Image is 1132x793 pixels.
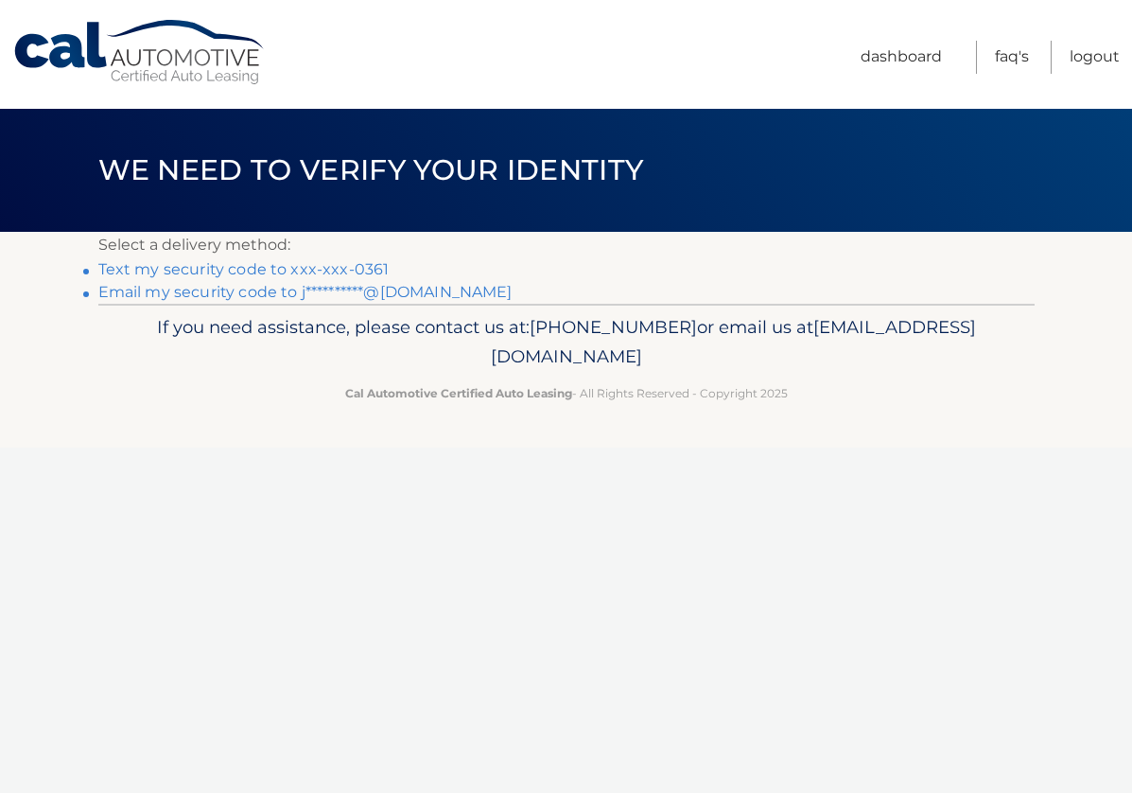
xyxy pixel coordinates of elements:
p: Select a delivery method: [98,232,1035,258]
a: Text my security code to xxx-xxx-0361 [98,260,390,278]
a: Email my security code to j**********@[DOMAIN_NAME] [98,283,513,301]
span: [PHONE_NUMBER] [530,316,697,338]
a: Cal Automotive [12,19,268,86]
a: Logout [1070,41,1120,74]
p: - All Rights Reserved - Copyright 2025 [111,383,1022,403]
a: FAQ's [995,41,1029,74]
a: Dashboard [861,41,942,74]
span: We need to verify your identity [98,152,644,187]
strong: Cal Automotive Certified Auto Leasing [345,386,572,400]
p: If you need assistance, please contact us at: or email us at [111,312,1022,373]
